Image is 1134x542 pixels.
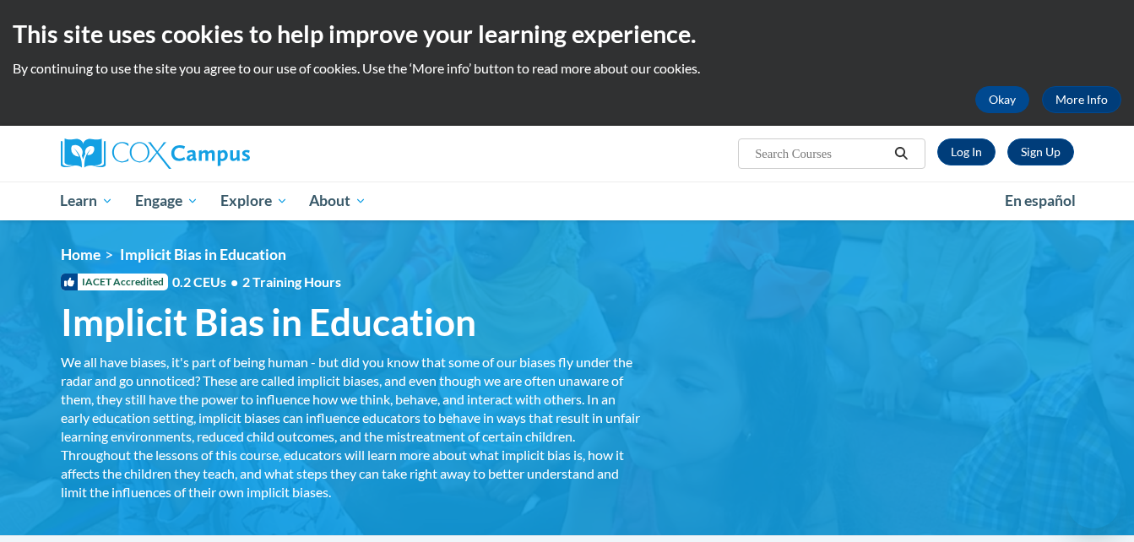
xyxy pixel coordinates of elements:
a: More Info [1042,86,1121,113]
span: Learn [60,191,113,211]
span: En español [1005,192,1076,209]
a: En español [994,183,1087,219]
a: Learn [50,182,125,220]
a: Explore [209,182,299,220]
span: IACET Accredited [61,274,168,290]
span: Implicit Bias in Education [120,246,286,263]
img: Cox Campus [61,138,250,169]
a: Log In [937,138,996,165]
button: Okay [975,86,1029,113]
span: Implicit Bias in Education [61,300,476,344]
h2: This site uses cookies to help improve your learning experience. [13,17,1121,51]
span: 0.2 CEUs [172,273,341,291]
a: Register [1007,138,1074,165]
a: Engage [124,182,209,220]
input: Search Courses [753,144,888,164]
div: Main menu [35,182,1099,220]
button: Search [888,144,914,164]
span: Engage [135,191,198,211]
p: By continuing to use the site you agree to our use of cookies. Use the ‘More info’ button to read... [13,59,1121,78]
span: About [309,191,366,211]
span: • [231,274,238,290]
a: Cox Campus [61,138,382,169]
a: About [298,182,377,220]
div: We all have biases, it's part of being human - but did you know that some of our biases fly under... [61,353,643,501]
span: Explore [220,191,288,211]
a: Home [61,246,100,263]
span: 2 Training Hours [242,274,341,290]
iframe: Button to launch messaging window [1066,474,1120,528]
